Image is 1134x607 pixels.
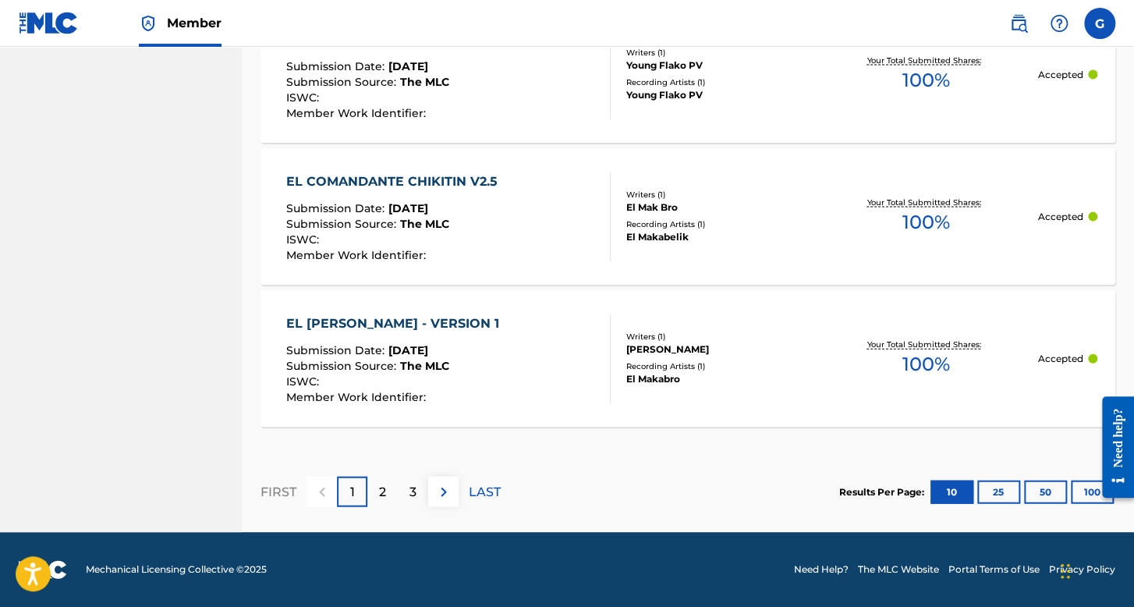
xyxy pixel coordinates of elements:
p: FIRST [260,483,296,502]
div: User Menu [1084,8,1115,39]
span: [DATE] [388,343,428,357]
span: The MLC [400,217,449,231]
p: Your Total Submitted Shares: [867,197,985,208]
span: Submission Date : [286,343,388,357]
p: LAST [469,483,501,502]
img: search [1009,14,1028,33]
p: Accepted [1038,68,1083,82]
span: Member Work Identifier : [286,390,430,404]
span: The MLC [400,75,449,89]
p: Your Total Submitted Shares: [867,339,985,350]
button: 25 [977,481,1020,504]
p: 3 [409,483,416,502]
span: 100 % [902,350,950,378]
div: El Makabro [625,372,813,386]
p: Your Total Submitted Shares: [867,55,985,66]
button: 50 [1024,481,1067,504]
p: Results Per Page: [839,485,928,499]
div: Recording Artists ( 1 ) [625,76,813,88]
div: El Makabelik [625,230,813,244]
span: [DATE] [388,59,428,73]
span: ISWC : [286,233,323,247]
span: ISWC : [286,374,323,389]
span: [DATE] [388,201,428,215]
img: Top Rightsholder [139,14,158,33]
div: Recording Artists ( 1 ) [625,360,813,372]
img: logo [19,560,67,579]
div: Help [1044,8,1075,39]
div: Recording Artists ( 1 ) [625,218,813,230]
p: Accepted [1038,210,1083,224]
a: EL COMANDANTE CHIKITIN V2.5Submission Date:[DATE]Submission Source:The MLCISWC:Member Work Identi... [260,148,1115,285]
button: 100 [1071,481,1114,504]
div: [PERSON_NAME] [625,343,813,357]
iframe: Resource Center [1090,385,1134,510]
span: 100 % [902,208,950,236]
p: 2 [379,483,386,502]
div: EL COMANDANTE CHIKITIN V2.5 [286,172,505,191]
span: Member [167,14,221,32]
iframe: Chat Widget [1056,532,1134,607]
span: Mechanical Licensing Collective © 2025 [86,563,267,577]
a: EL [PERSON_NAME] - VERSION 1Submission Date:[DATE]Submission Source:The MLCISWC:Member Work Ident... [260,290,1115,427]
img: MLC Logo [19,12,79,34]
a: Public Search [1003,8,1034,39]
div: Young Flako PV [625,88,813,102]
div: Arrastrar [1061,548,1070,595]
button: 10 [930,481,973,504]
p: 1 [350,483,355,502]
span: Submission Source : [286,359,400,373]
a: EL PICOSubmission Date:[DATE]Submission Source:The MLCISWC:Member Work Identifier:Writers (1)Youn... [260,6,1115,143]
span: Member Work Identifier : [286,106,430,120]
span: 100 % [902,66,950,94]
a: Need Help? [794,563,849,577]
a: Portal Terms of Use [948,563,1040,577]
img: help [1050,14,1068,33]
div: Widget de chat [1056,532,1134,607]
a: The MLC Website [858,563,939,577]
div: El Mak Bro [625,201,813,215]
span: Submission Source : [286,217,400,231]
div: EL [PERSON_NAME] - VERSION 1 [286,314,507,333]
div: Writers ( 1 ) [625,331,813,343]
span: Submission Date : [286,59,388,73]
a: Privacy Policy [1049,563,1115,577]
div: Young Flako PV [625,59,813,73]
div: Writers ( 1 ) [625,47,813,59]
span: Submission Source : [286,75,400,89]
span: ISWC : [286,91,323,105]
span: Submission Date : [286,201,388,215]
span: The MLC [400,359,449,373]
div: Writers ( 1 ) [625,189,813,201]
p: Accepted [1038,352,1083,366]
span: Member Work Identifier : [286,248,430,262]
img: right [434,483,453,502]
